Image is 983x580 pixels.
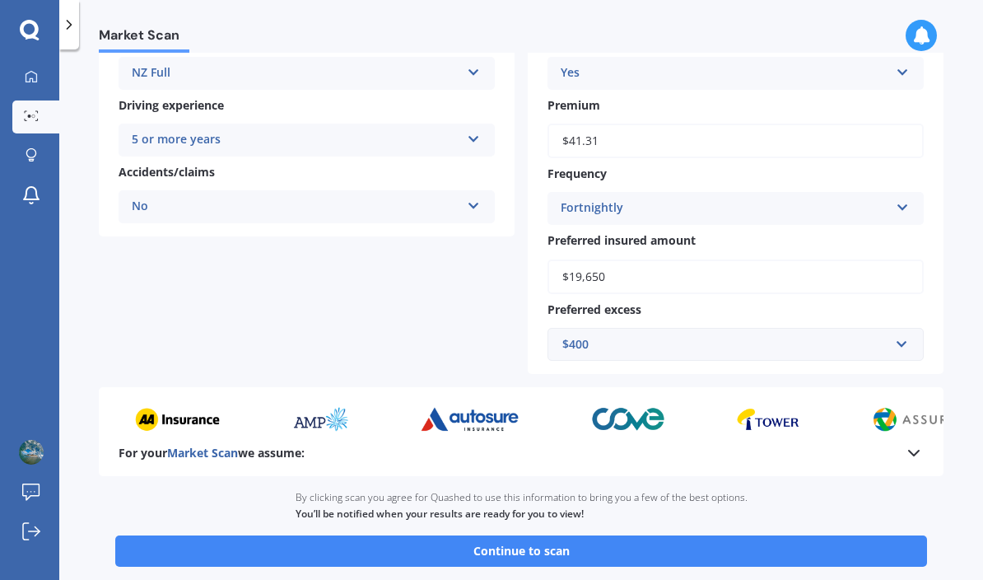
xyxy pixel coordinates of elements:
[561,63,889,83] div: Yes
[719,407,782,432] img: tower_sm.png
[547,97,600,113] span: Premium
[19,440,44,465] img: ACg8ocKRflFZ0-L106odEkT9v5PjSO_hup000F4epf3wkJhh4YVTiiay=s96-c
[273,407,333,432] img: amp_sm.png
[119,164,215,180] span: Accidents/claims
[547,302,641,317] span: Preferred excess
[547,124,924,158] input: Enter premium
[132,130,460,150] div: 5 or more years
[132,63,460,83] div: NZ Full
[119,97,224,113] span: Driving experience
[575,407,649,432] img: cove_sm.webp
[562,335,889,353] div: $400
[547,166,607,181] span: Frequency
[296,507,584,521] b: You’ll be notified when your results are ready for you to view!
[296,476,748,536] div: By clicking scan you agree for Quashed to use this information to bring you a few of the best opt...
[132,197,460,217] div: No
[167,445,238,461] span: Market Scan
[119,445,305,461] b: For your we assume:
[547,233,696,249] span: Preferred insured amount
[403,407,504,432] img: autosure_sm.webp
[853,407,971,432] img: assurant_sm.webp
[561,199,889,218] div: Fortnightly
[117,407,203,432] img: aa_sm.webp
[115,536,927,567] button: Continue to scan
[99,27,189,49] span: Market Scan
